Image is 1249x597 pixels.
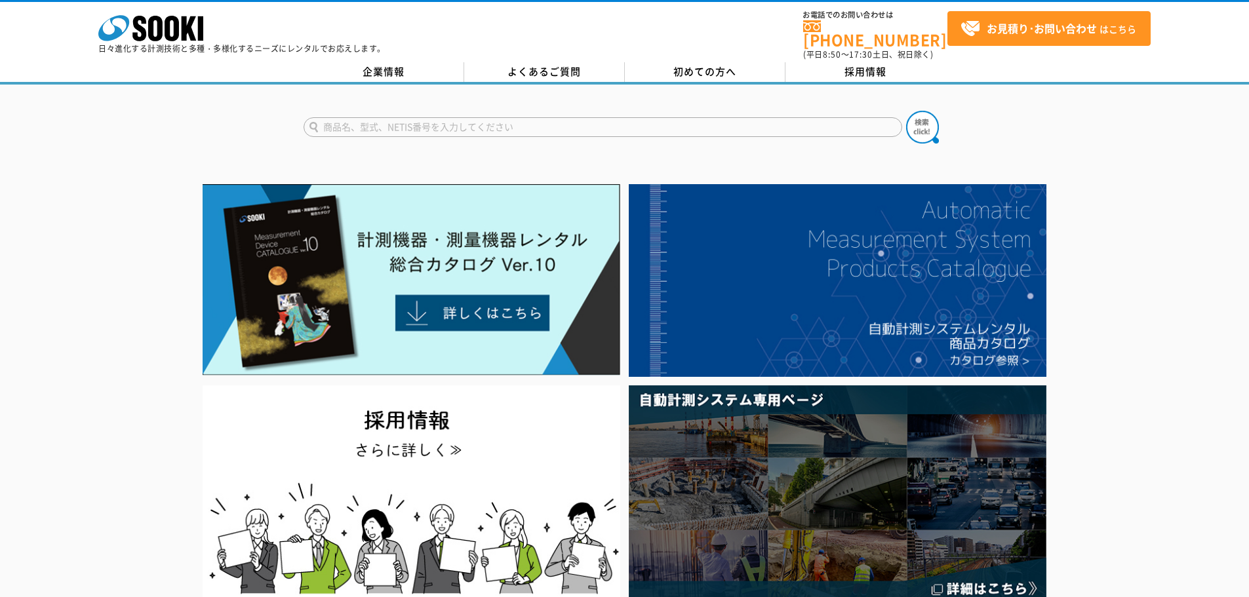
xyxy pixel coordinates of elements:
[785,62,946,82] a: 採用情報
[906,111,939,144] img: btn_search.png
[304,117,902,137] input: 商品名、型式、NETIS番号を入力してください
[803,48,933,60] span: (平日 ～ 土日、祝日除く)
[987,20,1097,36] strong: お見積り･お問い合わせ
[673,64,736,79] span: 初めての方へ
[464,62,625,82] a: よくあるご質問
[823,48,841,60] span: 8:50
[947,11,1151,46] a: お見積り･お問い合わせはこちら
[803,11,947,19] span: お電話でのお問い合わせは
[849,48,873,60] span: 17:30
[803,20,947,47] a: [PHONE_NUMBER]
[629,184,1046,377] img: 自動計測システムカタログ
[203,184,620,376] img: Catalog Ver10
[625,62,785,82] a: 初めての方へ
[304,62,464,82] a: 企業情報
[961,19,1136,39] span: はこちら
[98,45,386,52] p: 日々進化する計測技術と多種・多様化するニーズにレンタルでお応えします。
